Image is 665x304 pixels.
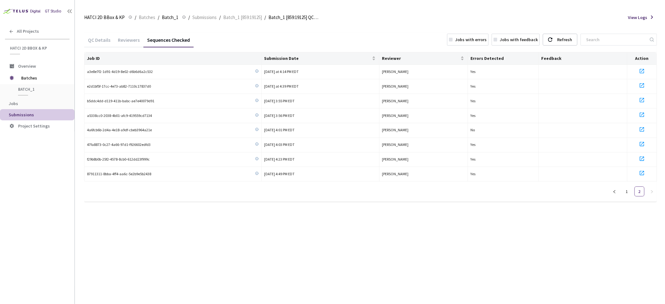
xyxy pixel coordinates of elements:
[87,127,152,133] span: 4a6fcb6b-2d4a-4e18-a9df-cbeb3964a21e
[610,186,619,196] li: Previous Page
[268,14,319,21] span: Batch_1 [859:19125] QC - [DATE]
[137,14,157,21] a: Batches
[264,157,295,162] span: [DATE] 4:23 PM EDT
[264,142,295,147] span: [DATE] 4:03 PM EDT
[135,14,136,21] li: /
[539,52,627,65] th: Feedback
[264,14,266,21] li: /
[382,157,408,162] span: [PERSON_NAME]
[470,171,475,176] span: Yes
[379,52,468,65] th: Reviewer
[9,101,18,106] span: Jobs
[628,14,647,21] span: View Logs
[647,186,657,196] li: Next Page
[622,186,632,196] li: 1
[18,87,64,92] span: Batch_1
[470,113,475,118] span: Yes
[613,190,616,194] span: left
[87,171,151,177] span: 87911311-8bba-4ff4-aa6c-5e2b9e5b2438
[143,37,194,47] div: Sequences Checked
[622,187,632,196] a: 1
[627,52,657,65] th: Action
[635,187,644,196] a: 2
[264,99,295,103] span: [DATE] 3:55 PM EDT
[84,14,125,21] span: HATCI 2D BBox & KP
[9,112,34,118] span: Submissions
[262,52,380,65] th: Submission Date
[21,72,64,84] span: Batches
[647,186,657,196] button: right
[582,34,649,45] input: Search
[223,14,262,21] span: Batch_1 [859:19125]
[191,14,218,21] a: Submissions
[382,69,408,74] span: [PERSON_NAME]
[382,171,408,176] span: [PERSON_NAME]
[500,36,538,43] div: Jobs with feedback
[219,14,221,21] li: /
[18,63,36,69] span: Overview
[264,56,371,61] span: Submission Date
[222,14,263,21] a: Batch_1 [859:19125]
[634,186,644,196] li: 2
[557,34,572,45] div: Refresh
[470,142,475,147] span: Yes
[84,37,114,47] div: QC Details
[470,84,475,89] span: Yes
[18,123,50,129] span: Project Settings
[470,69,475,74] span: Yes
[650,190,654,194] span: right
[264,171,295,176] span: [DATE] 4:49 PM EDT
[382,128,408,132] span: [PERSON_NAME]
[382,99,408,103] span: [PERSON_NAME]
[382,56,459,61] span: Reviewer
[162,14,178,21] span: Batch_1
[264,84,299,89] span: [DATE] at 4:39 PM EDT
[188,14,190,21] li: /
[455,36,487,43] div: Jobs with errors
[114,37,143,47] div: Reviewers
[87,98,154,104] span: b5ddc4dd-d119-411b-babc-ae7e40079d91
[87,69,153,75] span: a3e8e7f2-1d91-4d19-8e02-d6b6d6a2c532
[382,142,408,147] span: [PERSON_NAME]
[264,113,295,118] span: [DATE] 3:56 PM EDT
[468,52,539,65] th: Errors Detected
[10,46,66,51] span: HATCI 2D BBox & KP
[87,157,150,162] span: f29b8b0b-25f2-4578-8cb0-612dd23f999c
[610,186,619,196] button: left
[470,99,475,103] span: Yes
[158,14,159,21] li: /
[264,128,295,132] span: [DATE] 4:01 PM EDT
[470,128,475,132] span: No
[192,14,217,21] span: Submissions
[470,157,475,162] span: Yes
[45,8,61,14] div: GT Studio
[87,142,151,148] span: 47fa8873-0c27-4a66-97d1-f926602edfd3
[17,29,39,34] span: All Projects
[87,84,151,89] span: e2d1bf5f-17cc-4e73-ab82-7110c17837d0
[382,113,408,118] span: [PERSON_NAME]
[87,113,152,119] span: a5338cc0-2038-4b01-afc9-419559cd7134
[84,52,262,65] th: Job ID
[139,14,155,21] span: Batches
[264,69,299,74] span: [DATE] at 4:14 PM EDT
[382,84,408,89] span: [PERSON_NAME]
